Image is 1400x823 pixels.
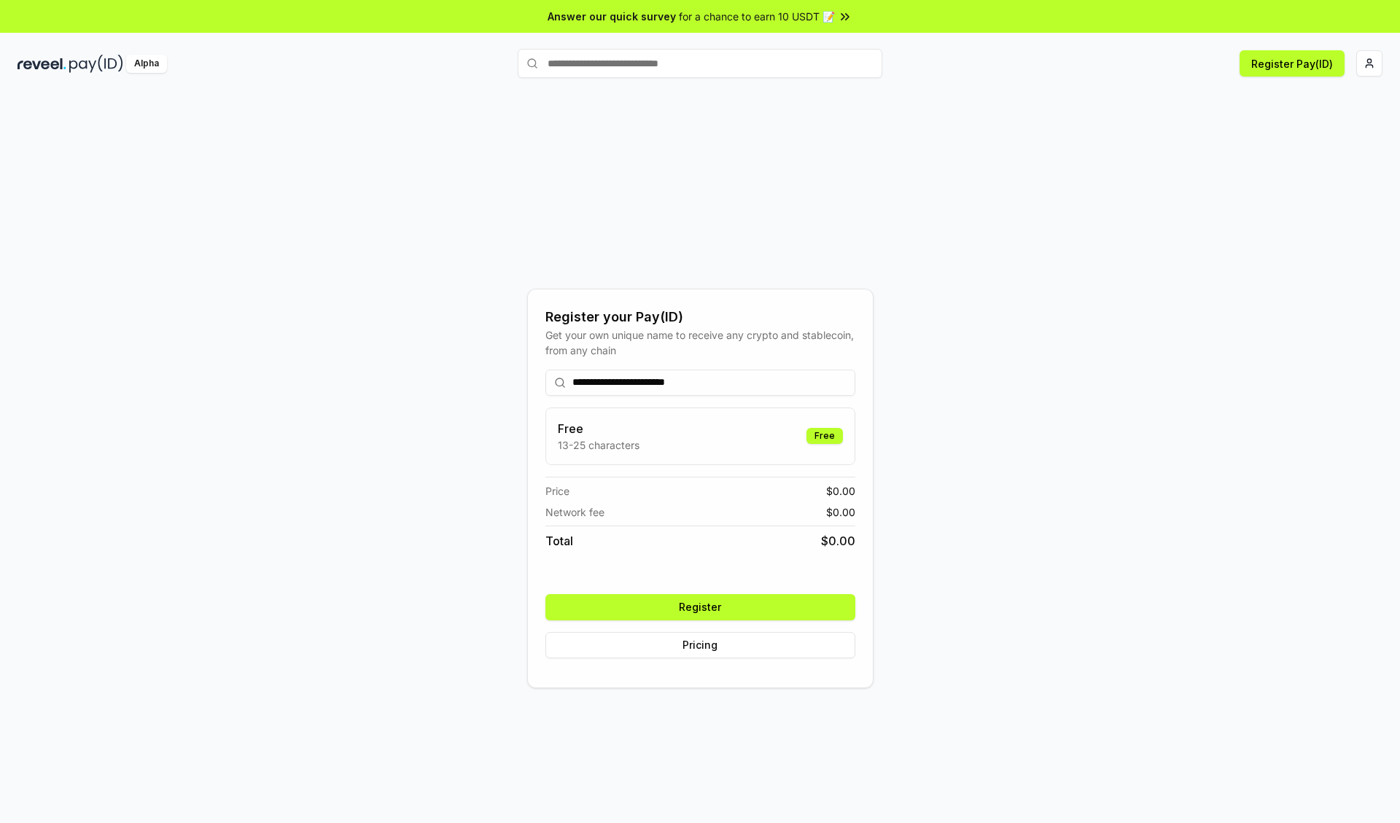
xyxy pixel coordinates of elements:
[679,9,835,24] span: for a chance to earn 10 USDT 📝
[17,55,66,73] img: reveel_dark
[545,504,604,520] span: Network fee
[545,532,573,550] span: Total
[545,483,569,499] span: Price
[545,632,855,658] button: Pricing
[806,428,843,444] div: Free
[821,532,855,550] span: $ 0.00
[826,483,855,499] span: $ 0.00
[1240,50,1345,77] button: Register Pay(ID)
[545,594,855,620] button: Register
[558,437,639,453] p: 13-25 characters
[545,327,855,358] div: Get your own unique name to receive any crypto and stablecoin, from any chain
[69,55,123,73] img: pay_id
[826,504,855,520] span: $ 0.00
[126,55,167,73] div: Alpha
[548,9,676,24] span: Answer our quick survey
[545,307,855,327] div: Register your Pay(ID)
[558,420,639,437] h3: Free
